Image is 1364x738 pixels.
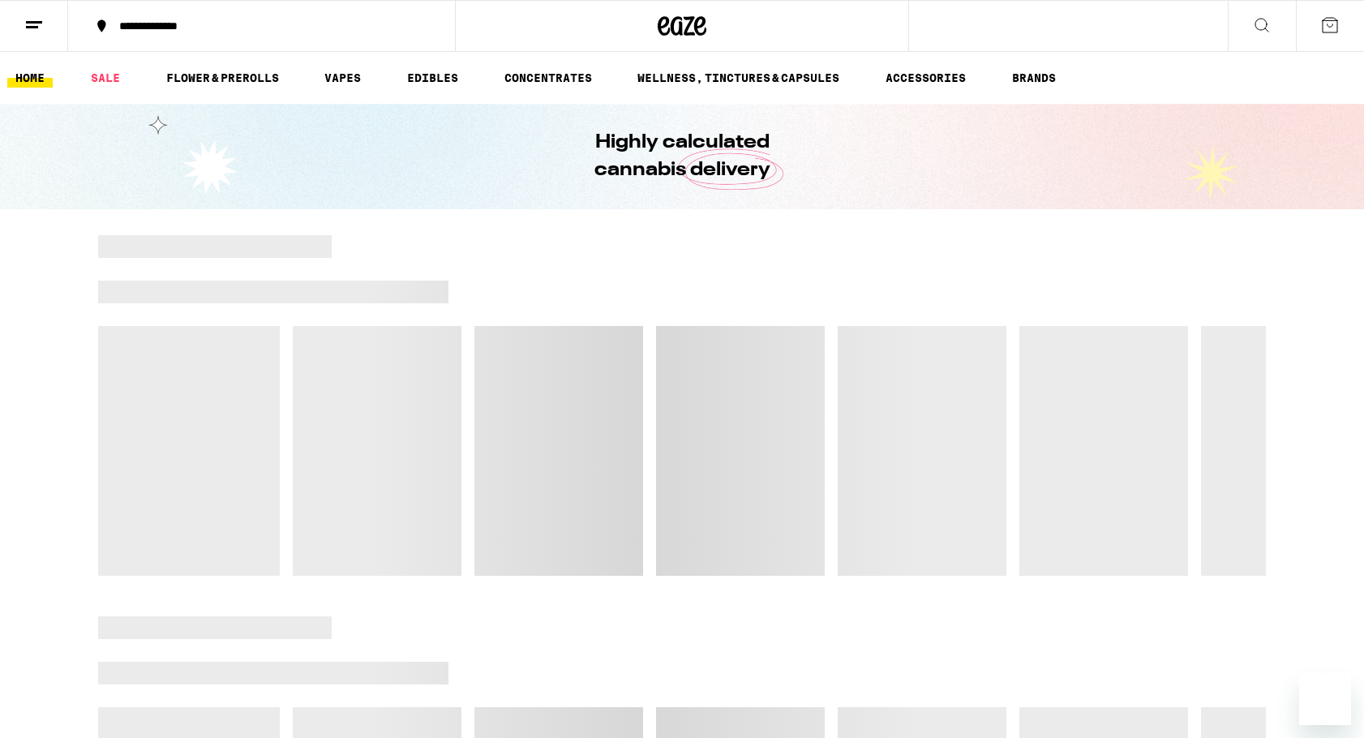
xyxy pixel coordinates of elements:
a: EDIBLES [399,68,466,88]
h1: Highly calculated cannabis delivery [548,129,816,184]
a: SALE [83,68,128,88]
a: WELLNESS, TINCTURES & CAPSULES [629,68,847,88]
a: FLOWER & PREROLLS [158,68,287,88]
a: CONCENTRATES [496,68,600,88]
a: HOME [7,68,53,88]
a: VAPES [316,68,369,88]
a: BRANDS [1004,68,1064,88]
iframe: Button to launch messaging window [1299,673,1351,725]
a: ACCESSORIES [877,68,974,88]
